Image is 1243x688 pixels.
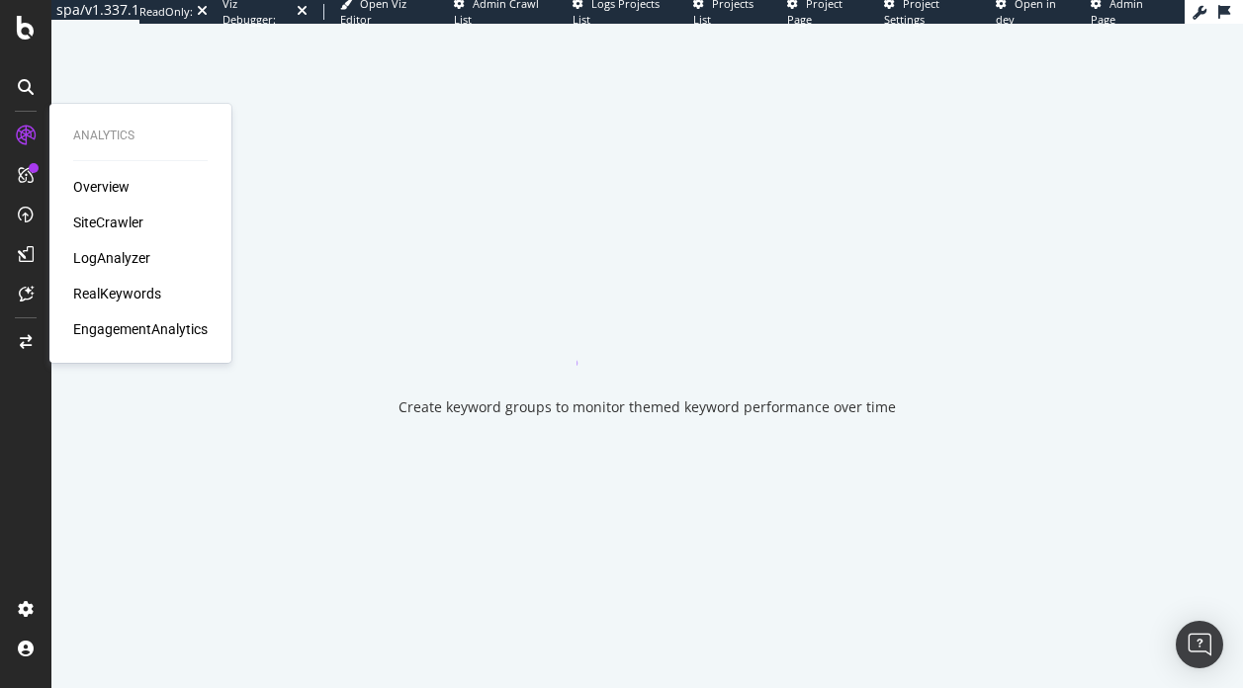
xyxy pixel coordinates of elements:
[73,177,130,197] a: Overview
[1176,621,1223,668] div: Open Intercom Messenger
[73,319,208,339] a: EngagementAnalytics
[399,397,896,417] div: Create keyword groups to monitor themed keyword performance over time
[139,4,193,20] div: ReadOnly:
[73,213,143,232] a: SiteCrawler
[73,248,150,268] a: LogAnalyzer
[73,128,208,144] div: Analytics
[577,295,719,366] div: animation
[73,284,161,303] a: RealKeywords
